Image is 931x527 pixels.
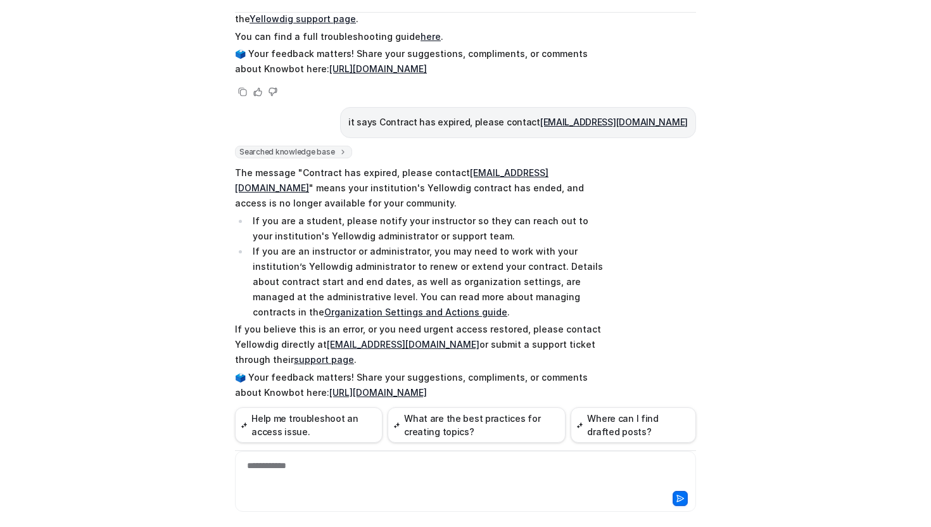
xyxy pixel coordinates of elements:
[421,31,441,42] a: here
[235,407,383,443] button: Help me troubleshoot an access issue.
[571,407,696,443] button: Where can I find drafted posts?
[250,13,356,24] a: Yellowdig support page
[540,117,688,127] a: [EMAIL_ADDRESS][DOMAIN_NAME]
[329,387,427,398] a: [URL][DOMAIN_NAME]
[235,29,605,44] p: You can find a full troubleshooting guide .
[249,213,605,244] li: If you are a student, please notify your instructor so they can reach out to your institution's Y...
[235,165,605,211] p: The message "Contract has expired, please contact " means your institution's Yellowdig contract h...
[235,370,605,400] p: 🗳️ Your feedback matters! Share your suggestions, compliments, or comments about Knowbot here:
[249,244,605,320] li: If you are an instructor or administrator, you may need to work with your institution’s Yellowdig...
[235,46,605,77] p: 🗳️ Your feedback matters! Share your suggestions, compliments, or comments about Knowbot here:
[327,339,479,350] a: [EMAIL_ADDRESS][DOMAIN_NAME]
[235,146,352,158] span: Searched knowledge base
[294,354,354,365] a: support page
[324,307,507,317] a: Organization Settings and Actions guide
[235,322,605,367] p: If you believe this is an error, or you need urgent access restored, please contact Yellowdig dir...
[348,115,688,130] p: it says Contract has expired, please contact
[329,63,427,74] a: [URL][DOMAIN_NAME]
[388,407,566,443] button: What are the best practices for creating topics?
